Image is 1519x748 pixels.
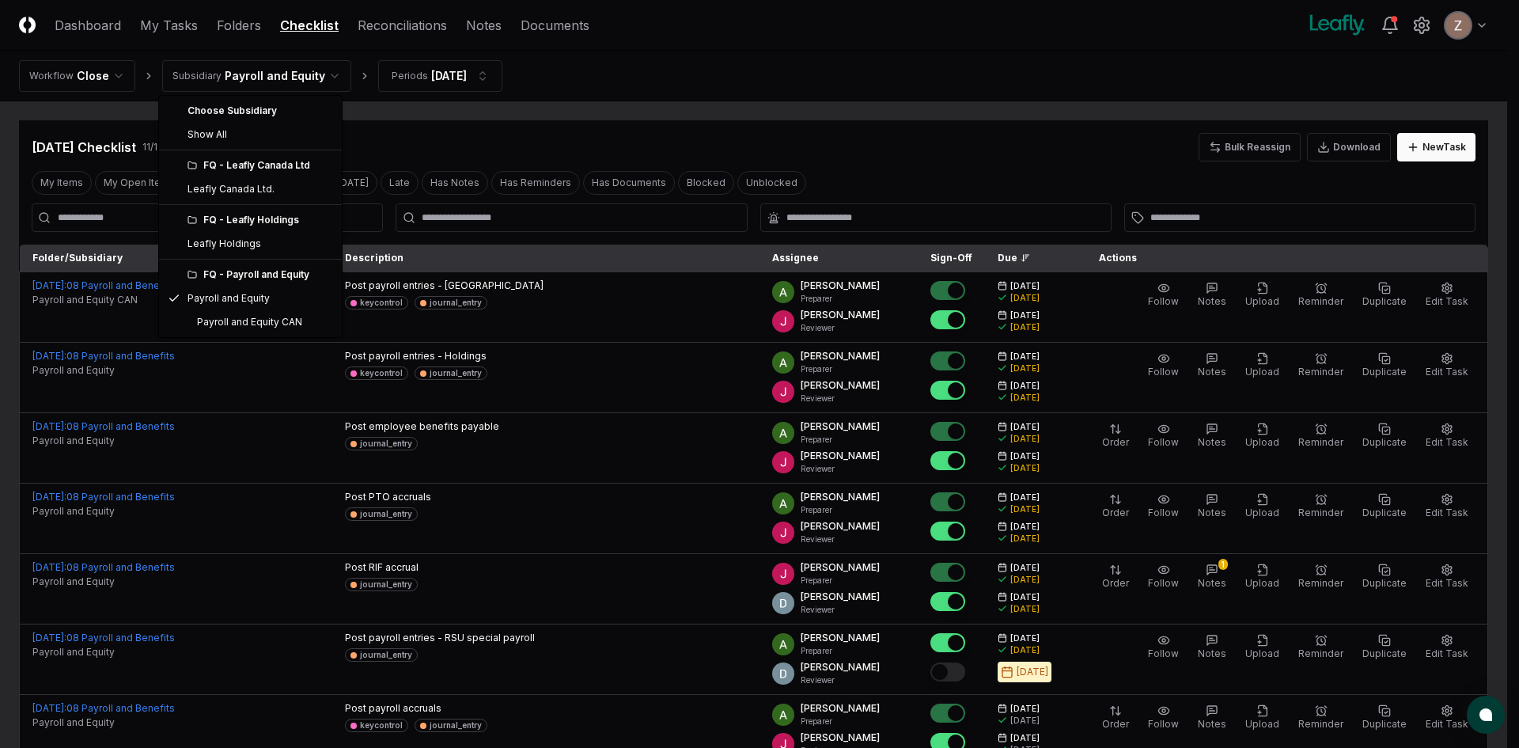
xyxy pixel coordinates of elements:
span: Show All [188,127,227,142]
div: FQ - Leafly Holdings [188,213,332,227]
div: FQ - Payroll and Equity [188,268,332,282]
div: Payroll and Equity CAN [188,315,302,329]
div: Payroll and Equity [188,291,270,306]
div: Leafly Holdings [188,237,261,251]
div: Leafly Canada Ltd. [188,182,275,196]
div: Choose Subsidiary [162,99,339,123]
div: FQ - Leafly Canada Ltd [188,158,332,173]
